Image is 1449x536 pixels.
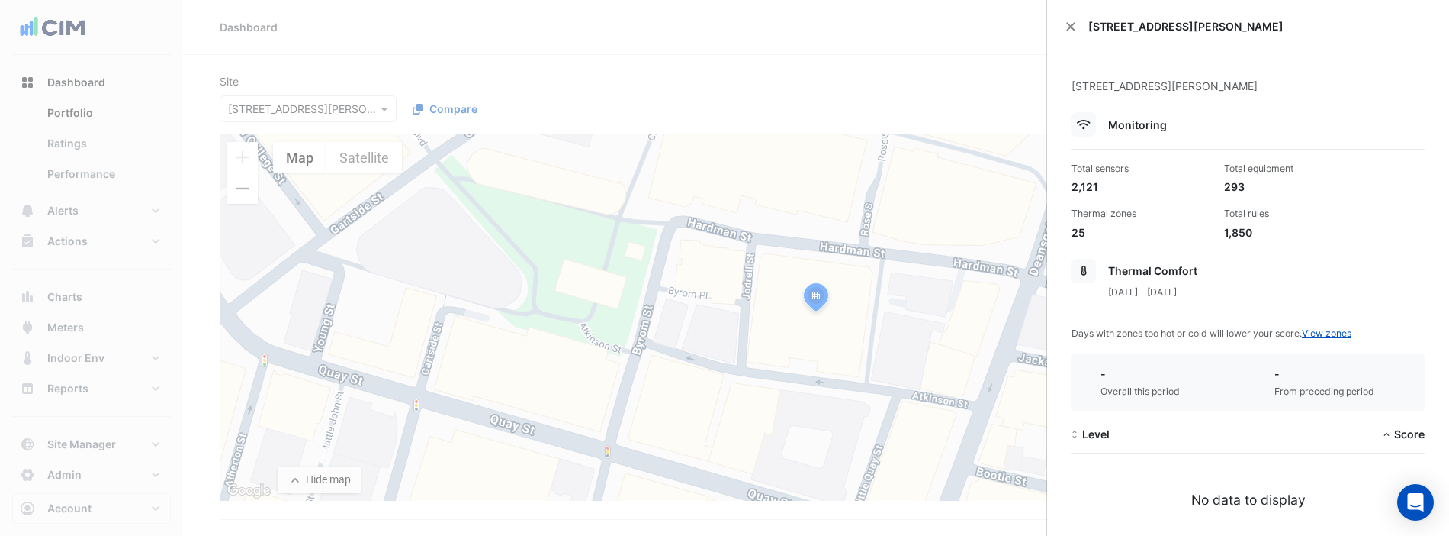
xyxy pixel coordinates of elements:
[1397,484,1434,521] div: Open Intercom Messenger
[1071,490,1425,510] div: No data to display
[1224,179,1364,195] div: 293
[1302,328,1351,339] a: View zones
[1108,286,1177,298] span: [DATE] - [DATE]
[1071,78,1425,112] div: [STREET_ADDRESS][PERSON_NAME]
[1224,207,1364,221] div: Total rules
[1108,264,1197,277] span: Thermal Comfort
[1071,179,1212,195] div: 2,121
[1274,385,1374,399] div: From preceding period
[1065,21,1076,32] button: Close
[1071,224,1212,241] div: 25
[1071,328,1351,339] span: Days with zones too hot or cold will lower your score.
[1108,118,1167,131] span: Monitoring
[1071,207,1212,221] div: Thermal zones
[1224,162,1364,176] div: Total equipment
[1100,385,1180,399] div: Overall this period
[1274,366,1374,382] div: -
[1088,18,1431,34] span: [STREET_ADDRESS][PERSON_NAME]
[1071,162,1212,176] div: Total sensors
[1100,366,1180,382] div: -
[1224,224,1364,241] div: 1,850
[1394,428,1425,441] span: Score
[1082,428,1110,441] span: Level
